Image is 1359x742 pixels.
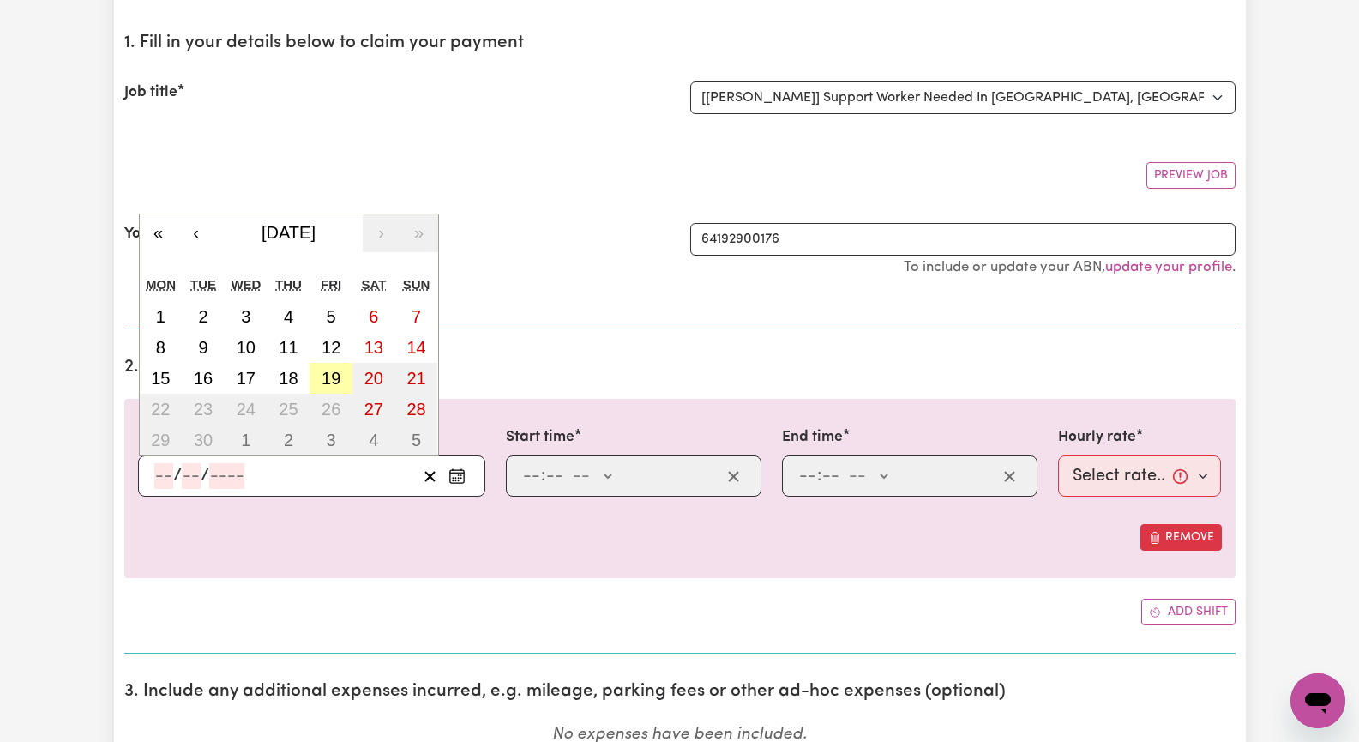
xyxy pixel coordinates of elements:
[194,400,213,419] abbr: September 23, 2025
[364,369,383,388] abbr: September 20, 2025
[241,307,250,326] abbr: September 3, 2025
[403,277,430,292] abbr: Sunday
[231,277,261,292] abbr: Wednesday
[821,463,840,489] input: --
[522,463,541,489] input: --
[140,394,183,425] button: September 22, 2025
[140,301,183,332] button: September 1, 2025
[182,394,225,425] button: September 23, 2025
[782,426,843,449] label: End time
[182,301,225,332] button: September 2, 2025
[352,301,395,332] button: September 6, 2025
[124,81,177,104] label: Job title
[310,301,352,332] button: September 5, 2025
[352,332,395,363] button: September 13, 2025
[310,425,352,455] button: October 3, 2025
[279,400,298,419] abbr: September 25, 2025
[151,369,170,388] abbr: September 15, 2025
[364,338,383,357] abbr: September 13, 2025
[321,277,341,292] abbr: Friday
[182,425,225,455] button: September 30, 2025
[279,369,298,388] abbr: September 18, 2025
[395,301,438,332] button: September 7, 2025
[225,332,268,363] button: September 10, 2025
[124,33,1236,54] h2: 1. Fill in your details below to claim your payment
[310,394,352,425] button: September 26, 2025
[395,425,438,455] button: October 5, 2025
[904,260,1236,274] small: To include or update your ABN, .
[310,332,352,363] button: September 12, 2025
[395,363,438,394] button: September 21, 2025
[146,277,176,292] abbr: Monday
[417,463,443,489] button: Clear date
[225,363,268,394] button: September 17, 2025
[327,431,336,449] abbr: October 3, 2025
[190,277,216,292] abbr: Tuesday
[322,338,340,357] abbr: September 12, 2025
[1140,524,1222,551] button: Remove this shift
[225,425,268,455] button: October 1, 2025
[322,369,340,388] abbr: September 19, 2025
[268,301,310,332] button: September 4, 2025
[443,463,471,489] button: Enter the date of care work
[284,307,293,326] abbr: September 4, 2025
[352,363,395,394] button: September 20, 2025
[279,338,298,357] abbr: September 11, 2025
[198,307,207,326] abbr: September 2, 2025
[140,214,177,252] button: «
[268,394,310,425] button: September 25, 2025
[268,363,310,394] button: September 18, 2025
[275,277,302,292] abbr: Thursday
[284,431,293,449] abbr: October 2, 2025
[506,426,574,449] label: Start time
[1105,260,1232,274] a: update your profile
[310,363,352,394] button: September 19, 2025
[541,467,545,486] span: :
[412,431,421,449] abbr: October 5, 2025
[182,463,201,489] input: --
[369,307,378,326] abbr: September 6, 2025
[406,338,425,357] abbr: September 14, 2025
[406,400,425,419] abbr: September 28, 2025
[369,431,378,449] abbr: October 4, 2025
[151,431,170,449] abbr: September 29, 2025
[798,463,817,489] input: --
[215,214,363,252] button: [DATE]
[154,463,173,489] input: --
[140,425,183,455] button: September 29, 2025
[412,307,421,326] abbr: September 7, 2025
[406,369,425,388] abbr: September 21, 2025
[194,369,213,388] abbr: September 16, 2025
[361,277,386,292] abbr: Saturday
[182,332,225,363] button: September 9, 2025
[198,338,207,357] abbr: September 9, 2025
[817,467,821,486] span: :
[1141,599,1236,625] button: Add another shift
[268,332,310,363] button: September 11, 2025
[352,394,395,425] button: September 27, 2025
[1290,673,1345,728] iframe: Button to launch messaging window
[156,338,165,357] abbr: September 8, 2025
[237,338,256,357] abbr: September 10, 2025
[140,332,183,363] button: September 8, 2025
[156,307,165,326] abbr: September 1, 2025
[352,425,395,455] button: October 4, 2025
[124,357,1236,378] h2: 2. Enter the details of your shift(s)
[140,363,183,394] button: September 15, 2025
[225,394,268,425] button: September 24, 2025
[395,394,438,425] button: September 28, 2025
[173,467,182,486] span: /
[177,214,215,252] button: ‹
[201,467,209,486] span: /
[182,363,225,394] button: September 16, 2025
[268,425,310,455] button: October 2, 2025
[124,223,189,245] label: Your ABN
[395,332,438,363] button: September 14, 2025
[237,369,256,388] abbr: September 17, 2025
[327,307,336,326] abbr: September 5, 2025
[124,681,1236,703] h2: 3. Include any additional expenses incurred, e.g. mileage, parking fees or other ad-hoc expenses ...
[209,463,244,489] input: ----
[322,400,340,419] abbr: September 26, 2025
[237,400,256,419] abbr: September 24, 2025
[1146,162,1236,189] button: Preview Job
